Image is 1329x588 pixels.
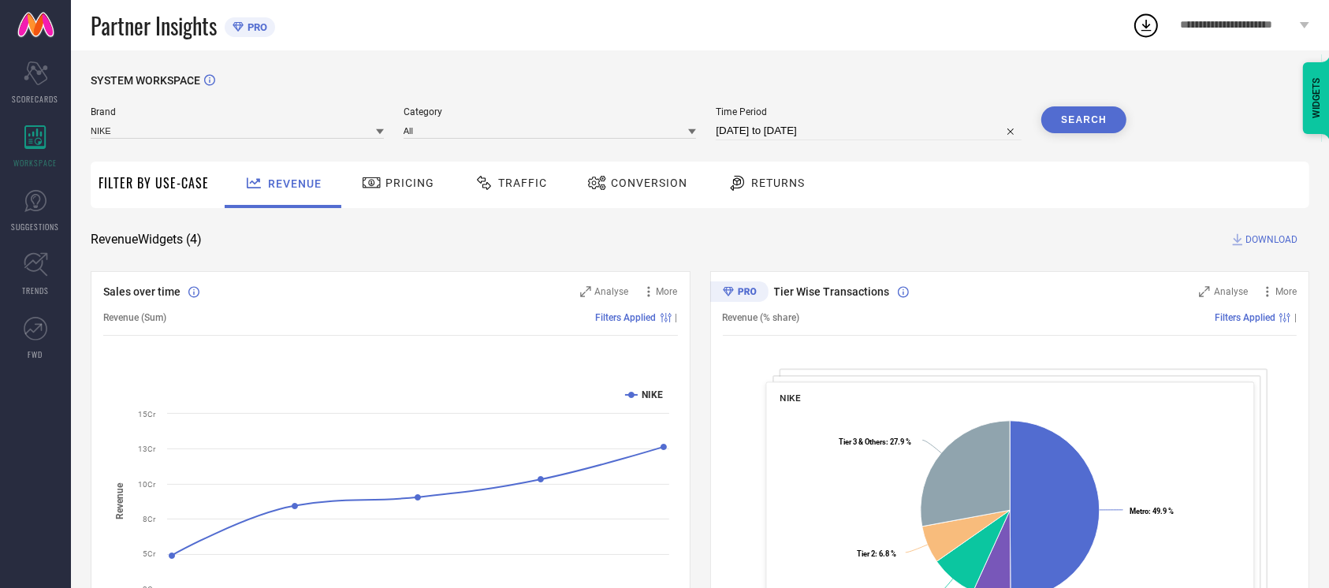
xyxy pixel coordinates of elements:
span: TRENDS [22,285,49,296]
tspan: Tier 2 [857,549,875,558]
span: Partner Insights [91,9,217,42]
span: Sales over time [103,285,181,298]
svg: Zoom [580,286,591,297]
text: 5Cr [143,549,156,558]
span: Returns [751,177,805,189]
span: | [676,312,678,323]
span: Revenue (Sum) [103,312,166,323]
svg: Zoom [1199,286,1210,297]
span: Tier Wise Transactions [774,285,890,298]
text: 15Cr [138,410,156,419]
span: SUGGESTIONS [12,221,60,233]
span: | [1294,312,1297,323]
span: Filters Applied [596,312,657,323]
span: More [1275,286,1297,297]
span: Category [404,106,697,117]
span: Revenue (% share) [723,312,800,323]
span: More [657,286,678,297]
span: SYSTEM WORKSPACE [91,74,200,87]
span: Analyse [595,286,629,297]
span: Pricing [385,177,434,189]
tspan: Tier 3 & Others [839,437,886,446]
tspan: Revenue [114,482,125,519]
div: Open download list [1132,11,1160,39]
span: Time Period [716,106,1022,117]
span: NIKE [780,393,800,404]
text: 13Cr [138,445,156,453]
span: Traffic [498,177,547,189]
span: Conversion [611,177,687,189]
span: Filters Applied [1215,312,1275,323]
text: 10Cr [138,480,156,489]
span: Brand [91,106,384,117]
text: 8Cr [143,515,156,523]
span: PRO [244,21,267,33]
text: : 6.8 % [857,549,896,558]
text: NIKE [642,389,663,400]
span: Filter By Use-Case [99,173,209,192]
input: Select time period [716,121,1022,140]
span: DOWNLOAD [1245,232,1297,247]
span: Analyse [1214,286,1248,297]
tspan: Metro [1130,507,1148,515]
span: SCORECARDS [13,93,59,105]
button: Search [1041,106,1126,133]
text: : 49.9 % [1130,507,1174,515]
span: WORKSPACE [14,157,58,169]
span: Revenue [268,177,322,190]
div: Premium [710,281,769,305]
span: Revenue Widgets ( 4 ) [91,232,202,247]
text: : 27.9 % [839,437,911,446]
span: FWD [28,348,43,360]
